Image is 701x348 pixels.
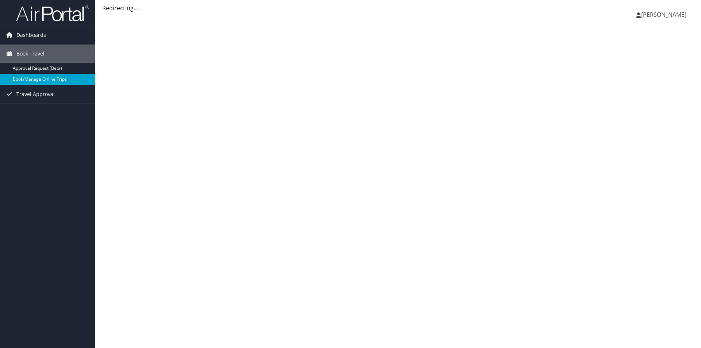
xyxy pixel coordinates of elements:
[641,11,686,19] span: [PERSON_NAME]
[16,85,55,103] span: Travel Approval
[16,26,46,44] span: Dashboards
[102,4,694,12] div: Redirecting...
[636,4,694,26] a: [PERSON_NAME]
[16,45,45,63] span: Book Travel
[16,5,89,22] img: airportal-logo.png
